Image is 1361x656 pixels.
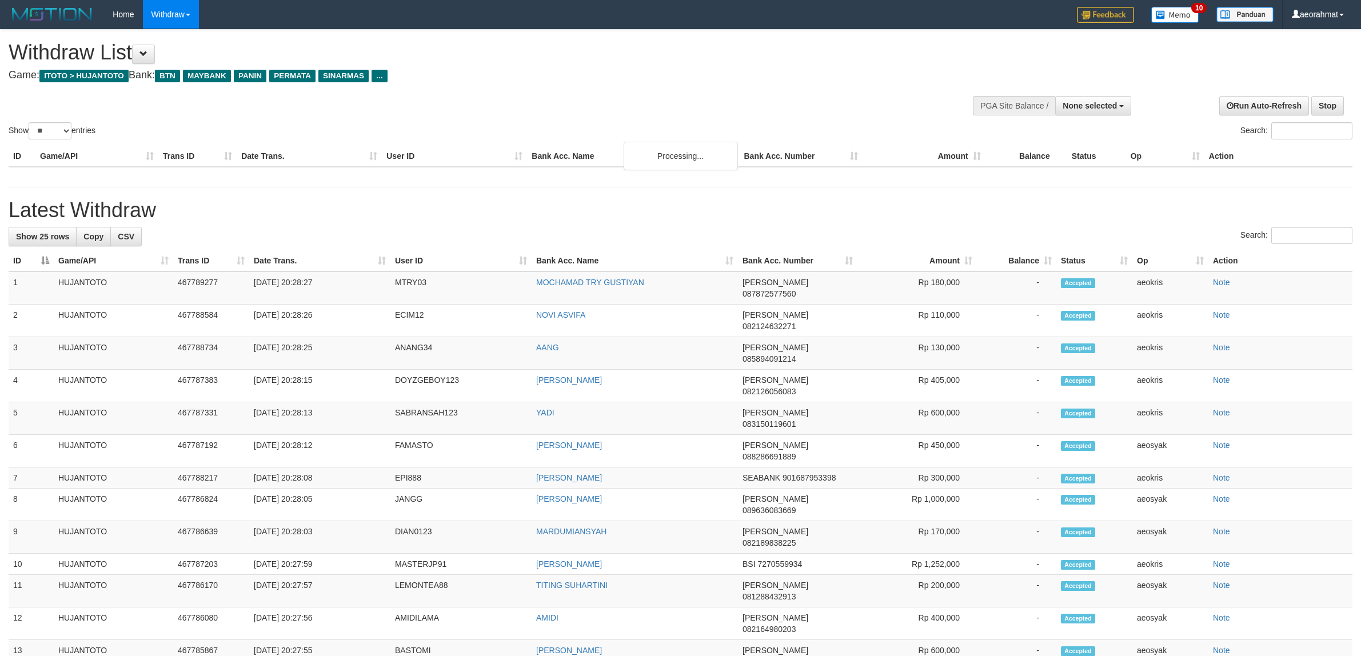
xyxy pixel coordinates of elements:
td: - [977,271,1056,305]
td: 1 [9,271,54,305]
td: Rp 110,000 [857,305,977,337]
span: Accepted [1061,527,1095,537]
td: - [977,370,1056,402]
td: 467787331 [173,402,249,435]
td: 12 [9,607,54,640]
a: [PERSON_NAME] [536,375,602,385]
td: - [977,435,1056,467]
a: Stop [1311,96,1344,115]
td: [DATE] 20:28:26 [249,305,390,337]
td: aeokris [1132,271,1208,305]
td: 467786170 [173,575,249,607]
td: 11 [9,575,54,607]
td: aeokris [1132,402,1208,435]
span: Copy 7270559934 to clipboard [757,559,802,569]
h1: Withdraw List [9,41,896,64]
td: HUJANTOTO [54,271,173,305]
th: Date Trans.: activate to sort column ascending [249,250,390,271]
td: Rp 300,000 [857,467,977,489]
td: HUJANTOTO [54,575,173,607]
td: LEMONTEA88 [390,575,532,607]
td: [DATE] 20:28:03 [249,521,390,554]
span: PERMATA [269,70,316,82]
th: Game/API: activate to sort column ascending [54,250,173,271]
td: 467788217 [173,467,249,489]
td: - [977,575,1056,607]
span: Copy 901687953398 to clipboard [783,473,836,482]
span: Copy 081288432913 to clipboard [743,592,796,601]
td: 2 [9,305,54,337]
a: Note [1213,527,1230,536]
td: 3 [9,337,54,370]
td: DOYZGEBOY123 [390,370,532,402]
span: Accepted [1061,278,1095,288]
span: Copy [83,232,103,241]
td: 8 [9,489,54,521]
span: Copy 082189838225 to clipboard [743,538,796,547]
label: Search: [1240,122,1352,139]
td: 467787192 [173,435,249,467]
td: Rp 170,000 [857,521,977,554]
td: 10 [9,554,54,575]
span: [PERSON_NAME] [743,441,808,450]
td: aeosyak [1132,607,1208,640]
span: None selected [1063,101,1117,110]
input: Search: [1271,227,1352,244]
td: 467786080 [173,607,249,640]
td: 467787203 [173,554,249,575]
td: aeosyak [1132,435,1208,467]
td: Rp 450,000 [857,435,977,467]
h1: Latest Withdraw [9,199,1352,222]
th: Game/API [35,146,158,167]
span: PANIN [234,70,266,82]
span: Accepted [1061,614,1095,623]
td: 9 [9,521,54,554]
th: Action [1204,146,1352,167]
div: Processing... [624,142,738,170]
span: CSV [118,232,134,241]
a: YADI [536,408,554,417]
a: Copy [76,227,111,246]
td: - [977,489,1056,521]
th: Balance: activate to sort column ascending [977,250,1056,271]
th: Op [1126,146,1204,167]
span: Show 25 rows [16,232,69,241]
span: Accepted [1061,581,1095,591]
span: Accepted [1061,343,1095,353]
img: MOTION_logo.png [9,6,95,23]
span: SEABANK [743,473,780,482]
td: [DATE] 20:28:13 [249,402,390,435]
span: Accepted [1061,646,1095,656]
a: [PERSON_NAME] [536,646,602,655]
td: [DATE] 20:28:25 [249,337,390,370]
td: ANANG34 [390,337,532,370]
td: - [977,607,1056,640]
label: Show entries [9,122,95,139]
td: HUJANTOTO [54,402,173,435]
label: Search: [1240,227,1352,244]
th: Bank Acc. Name [527,146,739,167]
a: Note [1213,310,1230,319]
td: aeokris [1132,370,1208,402]
span: Copy 082164980203 to clipboard [743,625,796,634]
th: Bank Acc. Number: activate to sort column ascending [738,250,857,271]
span: BSI [743,559,756,569]
a: Note [1213,559,1230,569]
td: MASTERJP91 [390,554,532,575]
th: Status [1067,146,1126,167]
th: ID [9,146,35,167]
span: ... [372,70,387,82]
td: [DATE] 20:28:12 [249,435,390,467]
th: Bank Acc. Number [739,146,862,167]
a: Note [1213,375,1230,385]
td: AMIDILAMA [390,607,532,640]
td: Rp 200,000 [857,575,977,607]
th: Op: activate to sort column ascending [1132,250,1208,271]
td: aeokris [1132,554,1208,575]
td: 467786824 [173,489,249,521]
td: HUJANTOTO [54,521,173,554]
span: [PERSON_NAME] [743,646,808,655]
a: Note [1213,613,1230,622]
span: Accepted [1061,311,1095,321]
span: 10 [1191,3,1207,13]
